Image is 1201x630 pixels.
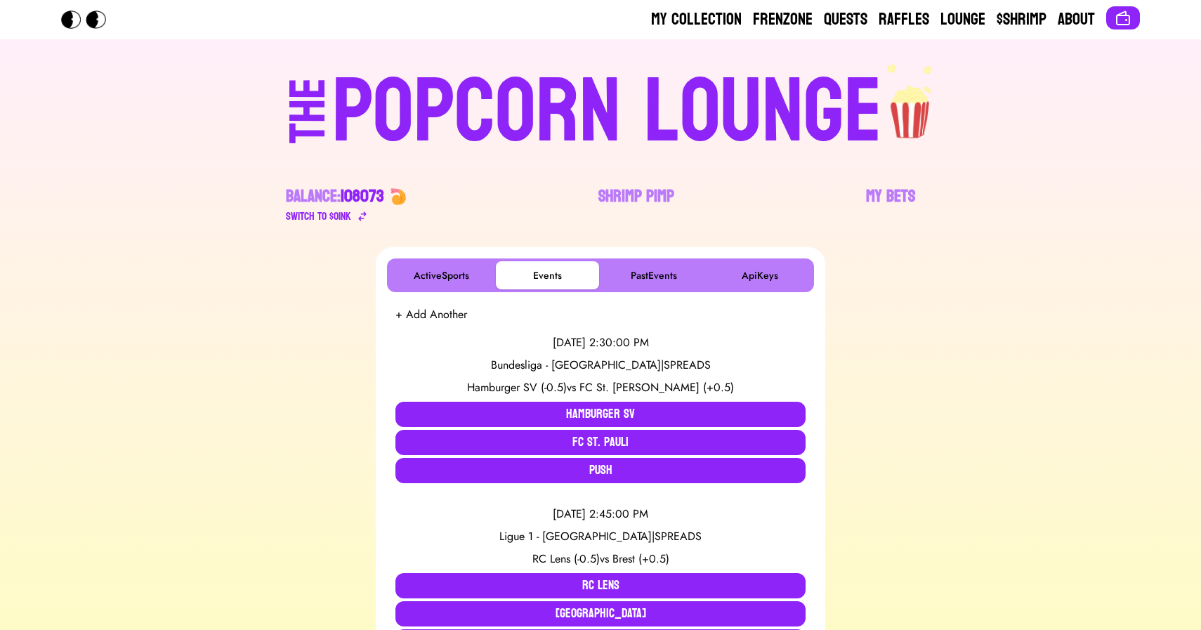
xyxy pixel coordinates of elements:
[390,188,407,205] img: 🍤
[598,185,674,225] a: Shrimp Pimp
[532,551,600,567] span: RC Lens (-0.5)
[651,8,742,31] a: My Collection
[824,8,867,31] a: Quests
[1058,8,1095,31] a: About
[395,379,806,396] div: vs
[940,8,985,31] a: Lounge
[997,8,1046,31] a: $Shrimp
[866,185,915,225] a: My Bets
[882,62,940,140] img: popcorn
[879,8,929,31] a: Raffles
[579,379,734,395] span: FC St. [PERSON_NAME] (+0.5)
[168,62,1033,157] a: THEPOPCORN LOUNGEpopcorn
[753,8,813,31] a: Frenzone
[395,551,806,567] div: vs
[332,67,882,157] div: POPCORN LOUNGE
[390,261,493,289] button: ActiveSports
[467,379,567,395] span: Hamburger SV (-0.5)
[395,573,806,598] button: RC Lens
[612,551,669,567] span: Brest (+0.5)
[395,506,806,523] div: [DATE] 2:45:00 PM
[395,528,806,545] div: Ligue 1 - [GEOGRAPHIC_DATA] | SPREADS
[395,430,806,455] button: FC St. Pauli
[708,261,811,289] button: ApiKeys
[395,306,467,323] button: + Add Another
[286,208,351,225] div: Switch to $ OINK
[395,334,806,351] div: [DATE] 2:30:00 PM
[283,78,334,171] div: THE
[1115,10,1131,27] img: Connect wallet
[496,261,599,289] button: Events
[395,357,806,374] div: Bundesliga - [GEOGRAPHIC_DATA] | SPREADS
[395,601,806,626] button: [GEOGRAPHIC_DATA]
[395,458,806,483] button: Push
[602,261,705,289] button: PastEvents
[395,402,806,427] button: Hamburger SV
[341,181,384,211] span: 108073
[61,11,117,29] img: Popcorn
[286,185,384,208] div: Balance:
